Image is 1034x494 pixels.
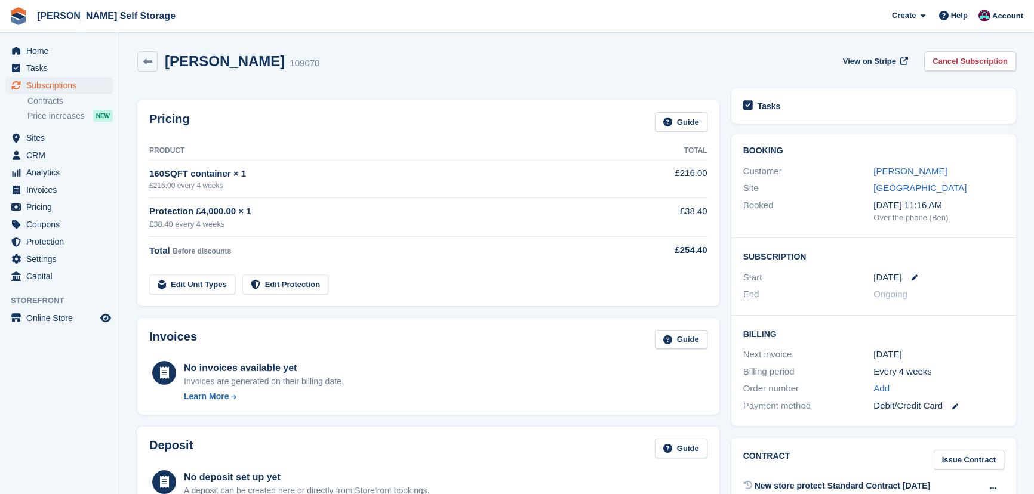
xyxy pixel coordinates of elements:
h2: Invoices [149,330,197,350]
div: Debit/Credit Card [873,399,1004,413]
a: View on Stripe [838,51,910,71]
a: menu [6,42,113,59]
a: Preview store [99,311,113,325]
h2: Booking [743,146,1004,156]
div: Invoices are generated on their billing date. [184,375,344,388]
div: No deposit set up yet [184,470,430,484]
div: Order number [743,382,874,396]
a: Guide [655,439,707,458]
div: Over the phone (Ben) [873,212,1004,224]
div: 160SQFT container × 1 [149,167,622,181]
span: Online Store [26,310,98,326]
a: Issue Contract [934,450,1004,470]
img: stora-icon-8386f47178a22dfd0bd8f6a31ec36ba5ce8667c1dd55bd0f319d3a0aa187defe.svg [10,7,27,25]
a: [GEOGRAPHIC_DATA] [873,183,967,193]
a: menu [6,251,113,267]
div: Customer [743,165,874,178]
h2: Contract [743,450,790,470]
span: Price increases [27,110,85,122]
div: Protection £4,000.00 × 1 [149,205,622,218]
div: Start [743,271,874,285]
span: Sites [26,129,98,146]
time: 2025-11-30 00:00:00 UTC [873,271,901,285]
div: Booked [743,199,874,224]
span: Capital [26,268,98,285]
h2: Deposit [149,439,193,458]
a: Edit Protection [242,274,328,294]
span: Storefront [11,295,119,307]
div: NEW [93,110,113,122]
div: Payment method [743,399,874,413]
div: New store protect Standard Contract [DATE] [755,480,931,492]
a: menu [6,60,113,76]
span: Protection [26,233,98,250]
div: End [743,288,874,301]
a: Edit Unit Types [149,274,235,294]
span: Create [892,10,916,21]
span: Coupons [26,216,98,233]
span: Tasks [26,60,98,76]
a: menu [6,233,113,250]
div: Every 4 weeks [873,365,1004,379]
a: menu [6,310,113,326]
div: £38.40 every 4 weeks [149,218,622,230]
span: Invoices [26,181,98,198]
span: Ongoing [873,289,907,299]
a: Cancel Subscription [924,51,1016,71]
div: Site [743,181,874,195]
div: Learn More [184,390,229,403]
div: £254.40 [622,243,707,257]
a: menu [6,199,113,215]
span: View on Stripe [843,55,896,67]
td: £38.40 [622,198,707,237]
span: Before discounts [173,247,231,255]
span: Account [992,10,1023,22]
span: Subscriptions [26,77,98,94]
a: Learn More [184,390,344,403]
a: Guide [655,112,707,132]
span: CRM [26,147,98,163]
h2: [PERSON_NAME] [165,53,285,69]
th: Total [622,141,707,160]
h2: Tasks [758,101,781,112]
span: Help [951,10,968,21]
span: Total [149,245,170,255]
div: 109070 [290,57,319,70]
div: £216.00 every 4 weeks [149,180,622,191]
a: menu [6,147,113,163]
a: menu [6,216,113,233]
a: [PERSON_NAME] Self Storage [32,6,180,26]
img: Ben [978,10,990,21]
th: Product [149,141,622,160]
a: menu [6,181,113,198]
a: Price increases NEW [27,109,113,122]
div: Billing period [743,365,874,379]
span: Home [26,42,98,59]
h2: Pricing [149,112,190,132]
h2: Subscription [743,250,1004,262]
a: menu [6,77,113,94]
a: menu [6,268,113,285]
span: Settings [26,251,98,267]
h2: Billing [743,328,1004,339]
span: Pricing [26,199,98,215]
a: Guide [655,330,707,350]
a: menu [6,129,113,146]
td: £216.00 [622,160,707,197]
div: Next invoice [743,348,874,362]
span: Analytics [26,164,98,181]
a: Contracts [27,95,113,107]
a: menu [6,164,113,181]
div: [DATE] 11:16 AM [873,199,1004,212]
a: Add [873,382,890,396]
a: [PERSON_NAME] [873,166,947,176]
div: [DATE] [873,348,1004,362]
div: No invoices available yet [184,361,344,375]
